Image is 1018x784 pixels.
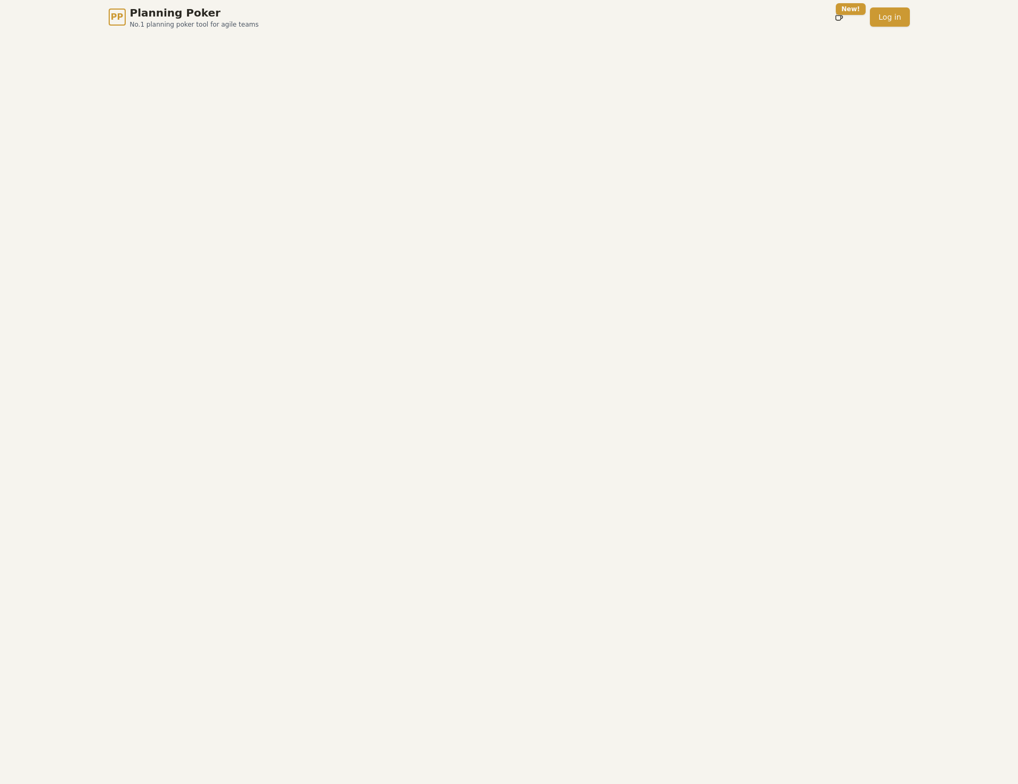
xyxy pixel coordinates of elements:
a: PPPlanning PokerNo.1 planning poker tool for agile teams [109,5,259,29]
span: PP [111,11,123,23]
a: Log in [870,7,909,27]
div: New! [836,3,866,15]
button: New! [829,7,849,27]
span: No.1 planning poker tool for agile teams [130,20,259,29]
span: Planning Poker [130,5,259,20]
